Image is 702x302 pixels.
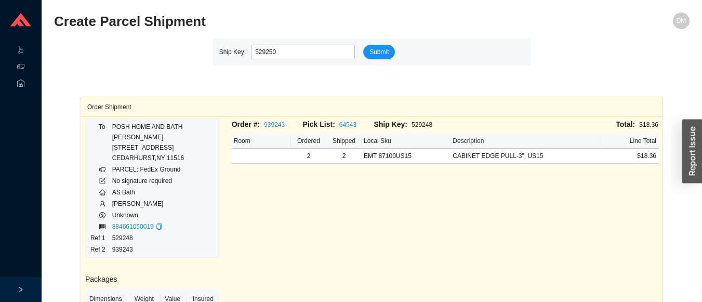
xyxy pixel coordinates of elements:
[85,273,219,285] h3: Packages
[18,286,24,293] span: right
[369,47,389,57] span: Submit
[54,12,531,31] h2: Create Parcel Shipment
[99,212,105,218] span: dollar
[112,198,185,209] td: [PERSON_NAME]
[112,175,185,187] td: No signature required
[616,120,635,128] span: Total:
[303,120,335,128] span: Pick List:
[374,120,407,128] span: Ship Key:
[112,209,185,221] td: Unknown
[339,121,356,128] a: 64543
[112,244,185,255] td: 939243
[264,121,285,128] a: 939243
[87,97,656,116] div: Order Shipment
[291,149,326,164] td: 2
[99,178,105,184] span: form
[362,134,451,149] th: Local Sku
[90,244,112,255] td: Ref 2
[451,134,599,149] th: Description
[232,134,291,149] th: Room
[677,12,686,29] span: DM
[112,122,184,163] div: POSH HOME AND BATH [PERSON_NAME] [STREET_ADDRESS] CEDARHURST , NY 11516
[326,134,362,149] th: Shipped
[326,149,362,164] td: 2
[112,164,185,175] td: PARCEL: FedEx Ground
[291,134,326,149] th: Ordered
[156,224,162,230] span: copy
[599,134,658,149] th: Line Total
[90,121,112,164] td: To
[453,151,597,161] div: CABINET EDGE PULL-3", US15
[90,232,112,244] td: Ref 1
[363,45,395,59] button: Submit
[99,201,105,207] span: user
[599,149,658,164] td: $18.36
[219,45,251,59] label: Ship Key
[156,221,162,232] div: Copy
[99,189,105,195] span: home
[99,224,105,230] span: barcode
[112,232,185,244] td: 529248
[112,223,154,230] a: 884661050019
[232,120,260,128] span: Order #:
[374,119,445,130] div: 529248
[112,187,185,198] td: AS Bath
[445,119,658,130] div: $18.36
[362,149,451,164] td: EMT 87100US15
